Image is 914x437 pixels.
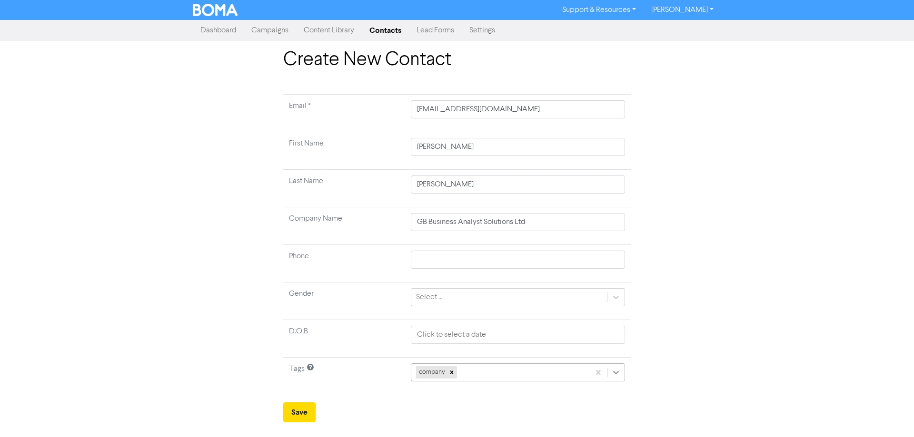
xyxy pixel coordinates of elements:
[283,49,631,71] h1: Create New Contact
[362,21,409,40] a: Contacts
[283,170,405,207] td: Last Name
[283,282,405,320] td: Gender
[555,2,644,18] a: Support & Resources
[283,207,405,245] td: Company Name
[283,320,405,358] td: D.O.B
[411,326,625,344] input: Click to select a date
[409,21,462,40] a: Lead Forms
[283,402,316,422] button: Save
[283,132,405,170] td: First Name
[644,2,721,18] a: [PERSON_NAME]
[416,366,447,379] div: company
[296,21,362,40] a: Content Library
[193,4,238,16] img: BOMA Logo
[866,391,914,437] iframe: Chat Widget
[283,95,405,132] td: Required
[193,21,244,40] a: Dashboard
[244,21,296,40] a: Campaigns
[462,21,503,40] a: Settings
[283,245,405,282] td: Phone
[416,291,443,303] div: Select ...
[283,358,405,395] td: Tags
